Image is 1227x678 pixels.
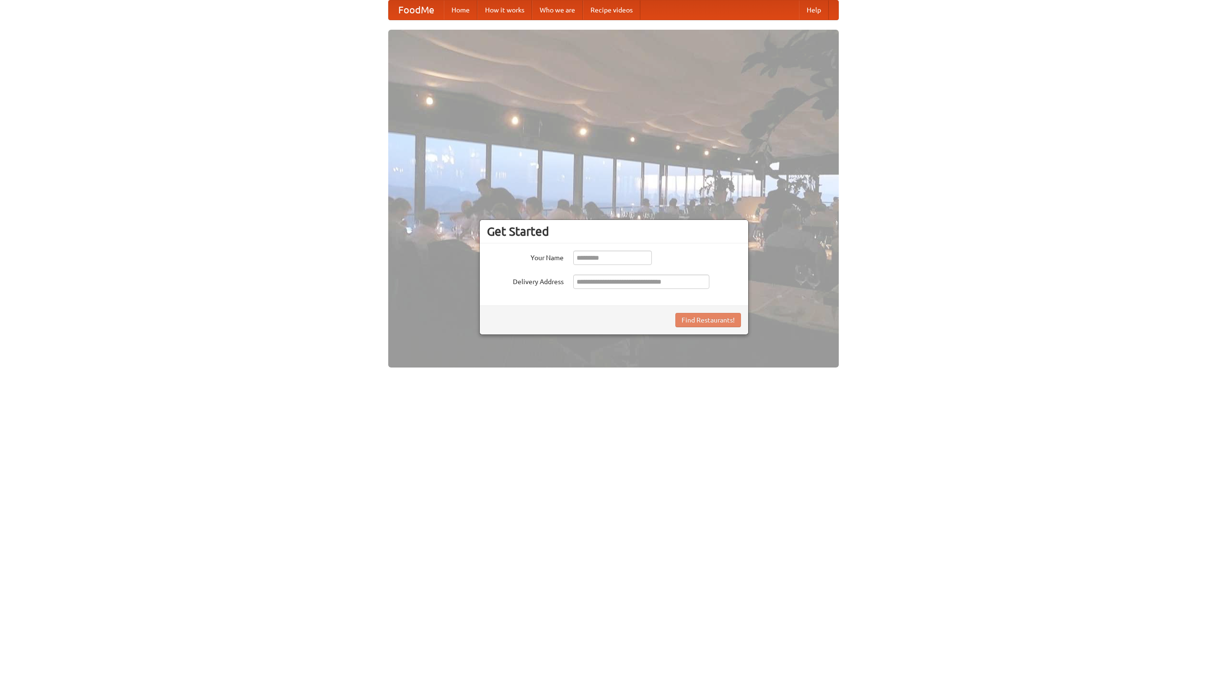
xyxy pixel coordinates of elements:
button: Find Restaurants! [675,313,741,327]
h3: Get Started [487,224,741,239]
a: Who we are [532,0,583,20]
a: Home [444,0,477,20]
a: Help [799,0,829,20]
label: Your Name [487,251,564,263]
a: FoodMe [389,0,444,20]
label: Delivery Address [487,275,564,287]
a: How it works [477,0,532,20]
a: Recipe videos [583,0,640,20]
